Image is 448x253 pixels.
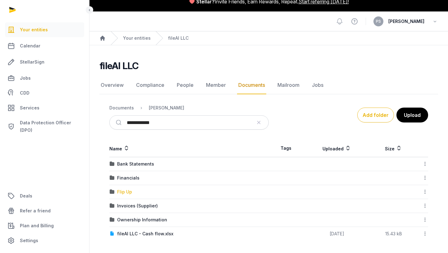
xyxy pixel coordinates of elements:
th: Tags [269,140,303,157]
img: folder.svg [110,162,115,166]
a: Overview [99,76,125,94]
div: [PERSON_NAME] [149,105,184,111]
a: fileAI LLC [168,35,189,41]
a: Your entities [123,35,151,41]
nav: Breadcrumb [109,100,269,115]
a: Your entities [5,22,84,37]
div: Documents [109,105,134,111]
span: Deals [20,192,32,200]
a: Jobs [311,76,325,94]
a: Calendar [5,38,84,53]
span: Refer a friend [20,207,51,215]
nav: Tabs [99,76,438,94]
div: Invoices (Supplier) [117,203,158,209]
img: folder.svg [110,175,115,180]
button: Upload [396,108,428,122]
th: Name [109,140,269,157]
th: Uploaded [303,140,370,157]
img: folder.svg [110,217,115,222]
a: Refer a friend [5,203,84,218]
span: Jobs [20,74,31,82]
div: Financials [117,175,139,181]
a: StellarSign [5,55,84,69]
button: Submit [112,116,127,129]
span: [PERSON_NAME] [388,18,424,25]
iframe: Chat Widget [336,181,448,253]
img: folder.svg [110,189,115,194]
span: StellarSign [20,58,44,66]
th: Size [371,140,417,157]
span: CDD [20,89,30,97]
button: PS [373,16,383,26]
a: Jobs [5,71,84,86]
a: Compliance [135,76,166,94]
img: folder.svg [110,203,115,208]
span: Settings [20,237,38,244]
a: CDD [5,87,84,99]
a: Documents [237,76,266,94]
a: Plan and Billing [5,218,84,233]
a: Settings [5,233,84,248]
a: People [176,76,195,94]
div: Flip Up [117,189,132,195]
img: document.svg [110,231,115,236]
a: Member [205,76,227,94]
h2: fileAI LLC [99,60,139,71]
span: Calendar [20,42,40,50]
span: Plan and Billing [20,222,54,229]
button: Clear [252,116,266,129]
div: fileAI LLC - Cash flow.xlsx [117,231,173,237]
span: PS [376,20,381,23]
div: Bank Statements [117,161,154,167]
a: Deals [5,189,84,203]
a: Services [5,100,84,115]
a: Data Protection Officer (DPO) [5,117,84,136]
div: Ownership Information [117,217,167,223]
span: Your entities [20,26,48,33]
span: Services [20,104,39,112]
span: [DATE] [330,231,344,236]
a: Mailroom [276,76,301,94]
nav: Breadcrumb [89,31,448,45]
button: Add folder [357,108,394,122]
span: Data Protection Officer (DPO) [20,119,82,134]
